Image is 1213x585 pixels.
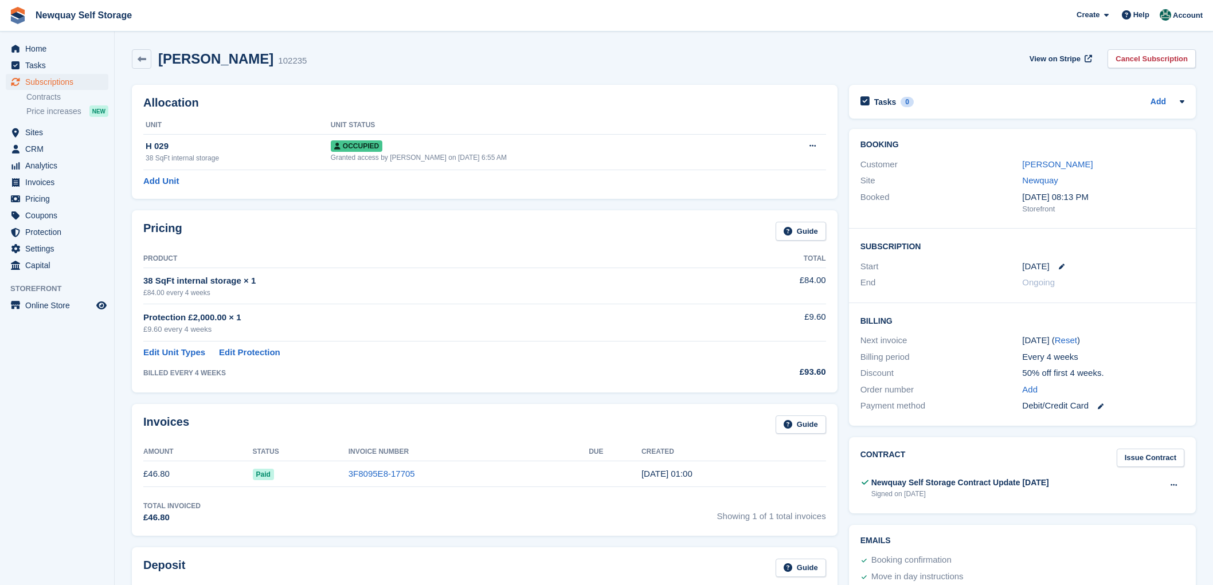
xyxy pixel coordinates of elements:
th: Unit Status [331,116,766,135]
img: stora-icon-8386f47178a22dfd0bd8f6a31ec36ba5ce8667c1dd55bd0f319d3a0aa187defe.svg [9,7,26,24]
div: Next invoice [860,334,1023,347]
div: Protection £2,000.00 × 1 [143,311,716,324]
span: Account [1173,10,1203,21]
td: £9.60 [716,304,826,341]
th: Invoice Number [349,443,589,461]
div: 102235 [278,54,307,68]
div: £84.00 every 4 weeks [143,288,716,298]
div: £93.60 [716,366,826,379]
a: menu [6,191,108,207]
span: Pricing [25,191,94,207]
a: menu [6,174,108,190]
a: Edit Protection [219,346,280,359]
h2: Invoices [143,415,189,434]
a: menu [6,57,108,73]
h2: Billing [860,315,1184,326]
a: menu [6,124,108,140]
a: menu [6,74,108,90]
div: £9.60 every 4 weeks [143,324,716,335]
h2: Contract [860,449,906,468]
div: H 029 [146,140,331,153]
div: Billing period [860,351,1023,364]
div: Booked [860,191,1023,215]
a: Add [1022,383,1038,396]
a: Add Unit [143,175,179,188]
a: Issue Contract [1117,449,1184,468]
div: 38 SqFt internal storage × 1 [143,274,716,288]
div: £46.80 [143,511,201,524]
th: Product [143,250,716,268]
a: 3F8095E8-17705 [349,469,415,478]
div: 50% off first 4 weeks. [1022,367,1184,380]
span: Occupied [331,140,382,152]
span: Coupons [25,207,94,223]
div: 38 SqFt internal storage [146,153,331,163]
span: Storefront [10,283,114,295]
div: Move in day instructions [871,570,964,584]
th: Total [716,250,826,268]
div: BILLED EVERY 4 WEEKS [143,368,716,378]
a: [PERSON_NAME] [1022,159,1093,169]
div: Signed on [DATE] [871,489,1049,499]
h2: Booking [860,140,1184,150]
div: 0 [901,97,914,107]
a: Contracts [26,92,108,103]
a: Guide [776,222,826,241]
span: Sites [25,124,94,140]
a: menu [6,141,108,157]
span: CRM [25,141,94,157]
span: Analytics [25,158,94,174]
time: 2025-08-19 00:00:35 UTC [641,469,692,478]
div: Total Invoiced [143,501,201,511]
a: menu [6,224,108,240]
div: Every 4 weeks [1022,351,1184,364]
a: View on Stripe [1025,49,1094,68]
div: Start [860,260,1023,273]
th: Unit [143,116,331,135]
span: View on Stripe [1030,53,1081,65]
div: NEW [89,105,108,117]
h2: Allocation [143,96,826,109]
span: Settings [25,241,94,257]
span: Showing 1 of 1 total invoices [717,501,826,524]
a: menu [6,297,108,313]
span: Protection [25,224,94,240]
td: £84.00 [716,268,826,304]
a: Newquay [1022,175,1058,185]
div: Newquay Self Storage Contract Update [DATE] [871,477,1049,489]
a: Newquay Self Storage [31,6,136,25]
a: menu [6,207,108,223]
a: Reset [1055,335,1077,345]
div: [DATE] ( ) [1022,334,1184,347]
span: Subscriptions [25,74,94,90]
span: Ongoing [1022,277,1055,287]
th: Due [589,443,641,461]
a: Edit Unit Types [143,346,205,359]
a: menu [6,241,108,257]
h2: Tasks [874,97,897,107]
th: Created [641,443,826,461]
a: Price increases NEW [26,105,108,117]
span: Invoices [25,174,94,190]
span: Home [25,41,94,57]
time: 2025-08-19 00:00:00 UTC [1022,260,1049,273]
h2: Pricing [143,222,182,241]
div: [DATE] 08:13 PM [1022,191,1184,204]
div: Debit/Credit Card [1022,399,1184,413]
a: menu [6,158,108,174]
span: Online Store [25,297,94,313]
div: Site [860,174,1023,187]
a: Preview store [95,299,108,312]
div: Payment method [860,399,1023,413]
a: Add [1151,96,1166,109]
a: Guide [776,559,826,578]
h2: [PERSON_NAME] [158,51,273,66]
h2: Deposit [143,559,185,578]
h2: Subscription [860,240,1184,252]
th: Status [253,443,349,461]
a: menu [6,41,108,57]
img: JON [1160,9,1171,21]
div: Customer [860,158,1023,171]
a: Cancel Subscription [1108,49,1196,68]
div: Discount [860,367,1023,380]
